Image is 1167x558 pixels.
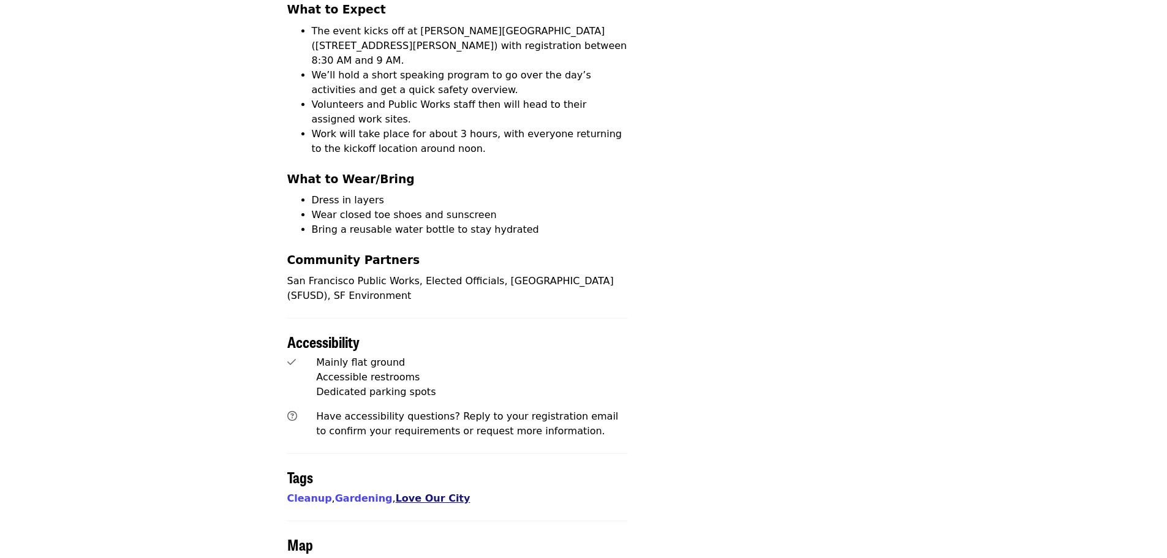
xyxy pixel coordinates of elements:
[287,410,297,422] i: question-circle icon
[287,252,629,269] h3: Community Partners
[312,222,629,237] li: Bring a reusable water bottle to stay hydrated
[316,385,628,399] div: Dedicated parking spots
[287,171,629,188] h3: What to Wear/Bring
[335,492,393,504] a: Gardening
[312,24,629,68] li: The event kicks off at [PERSON_NAME][GEOGRAPHIC_DATA] ([STREET_ADDRESS][PERSON_NAME]) with regist...
[316,410,618,437] span: Have accessibility questions? Reply to your registration email to confirm your requirements or re...
[287,274,629,303] p: San Francisco Public Works, Elected Officials, [GEOGRAPHIC_DATA] (SFUSD), SF Environment
[287,1,629,18] h3: What to Expect
[312,193,629,208] li: Dress in layers
[312,127,629,156] li: Work will take place for about 3 hours, with everyone returning to the kickoff location around noon.
[287,492,335,504] span: ,
[335,492,396,504] span: ,
[312,208,629,222] li: Wear closed toe shoes and sunscreen
[312,97,629,127] li: Volunteers and Public Works staff then will head to their assigned work sites.
[287,331,360,352] span: Accessibility
[316,355,628,370] div: Mainly flat ground
[312,68,629,97] li: We’ll hold a short speaking program to go over the day’s activities and get a quick safety overview.
[396,492,470,504] a: Love Our City
[287,356,296,368] i: check icon
[316,370,628,385] div: Accessible restrooms
[287,533,313,555] span: Map
[287,466,313,488] span: Tags
[287,492,332,504] a: Cleanup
